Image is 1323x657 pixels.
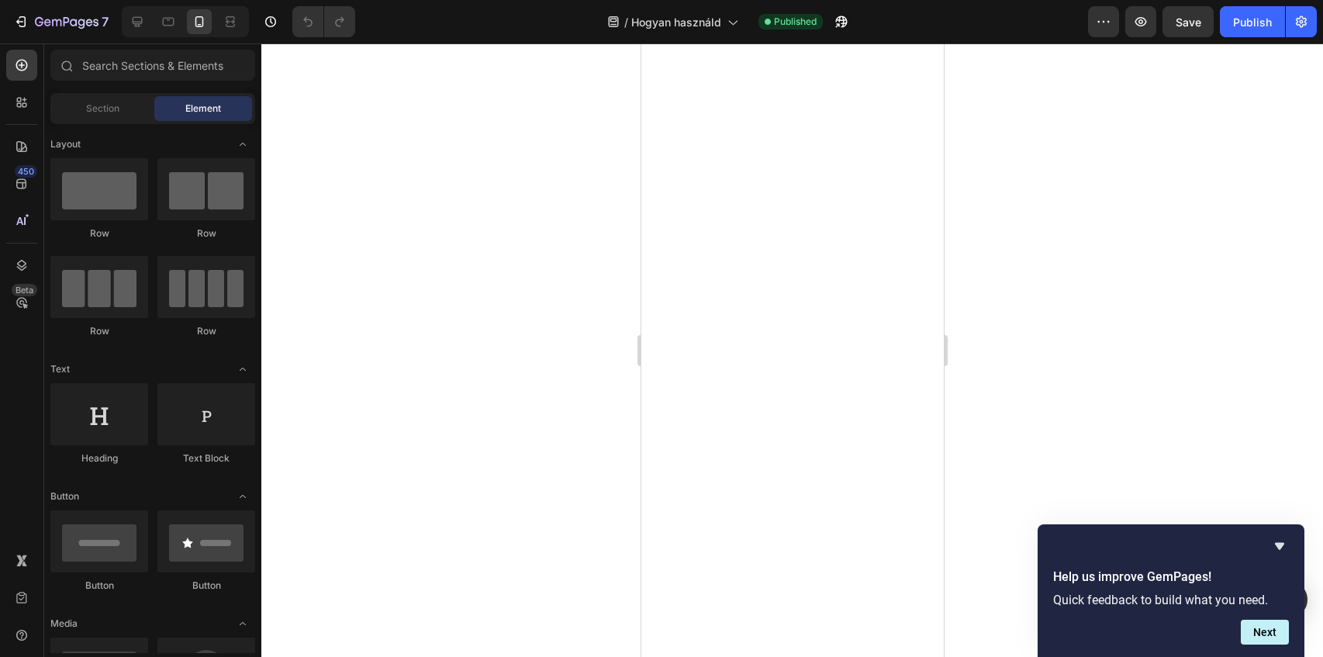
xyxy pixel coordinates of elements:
span: Element [185,102,221,116]
div: Row [50,226,148,240]
span: Hogyan használd [631,14,721,30]
iframe: Design area [641,43,944,657]
div: Heading [50,451,148,465]
h2: Help us improve GemPages! [1053,568,1289,586]
span: Toggle open [230,132,255,157]
div: Text Block [157,451,255,465]
span: / [624,14,628,30]
input: Search Sections & Elements [50,50,255,81]
div: Undo/Redo [292,6,355,37]
span: Layout [50,137,81,151]
button: 7 [6,6,116,37]
div: Button [157,579,255,593]
div: Row [157,226,255,240]
p: 7 [102,12,109,31]
span: Toggle open [230,484,255,509]
button: Save [1162,6,1214,37]
p: Quick feedback to build what you need. [1053,593,1289,607]
span: Toggle open [230,611,255,636]
span: Published [774,15,817,29]
div: 450 [15,165,37,178]
div: Publish [1233,14,1272,30]
span: Button [50,489,79,503]
span: Save [1176,16,1201,29]
div: Row [50,324,148,338]
button: Next question [1241,620,1289,645]
button: Publish [1220,6,1285,37]
div: Button [50,579,148,593]
span: Media [50,617,78,631]
div: Row [157,324,255,338]
span: Text [50,362,70,376]
div: Help us improve GemPages! [1053,537,1289,645]
span: Toggle open [230,357,255,382]
span: Section [86,102,119,116]
button: Hide survey [1270,537,1289,555]
div: Beta [12,284,37,296]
